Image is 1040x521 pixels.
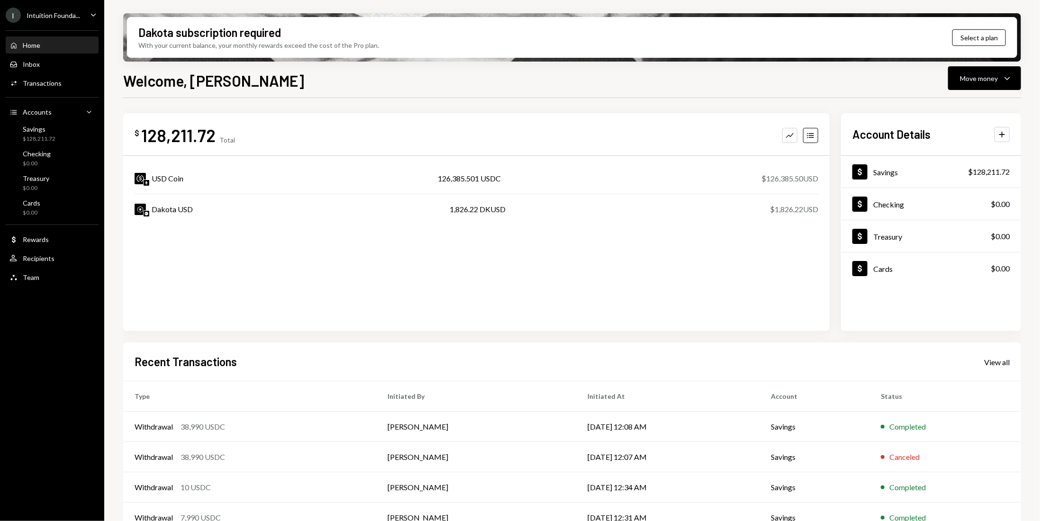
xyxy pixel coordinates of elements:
[181,482,211,493] div: 10 USDC
[841,220,1021,252] a: Treasury$0.00
[889,482,926,493] div: Completed
[869,381,1021,412] th: Status
[6,55,99,72] a: Inbox
[123,71,304,90] h1: Welcome, [PERSON_NAME]
[152,173,183,184] div: USD Coin
[135,173,146,184] img: USDC
[376,472,576,503] td: [PERSON_NAME]
[23,150,51,158] div: Checking
[438,173,501,184] div: 126,385.501 USDC
[123,381,376,412] th: Type
[376,381,576,412] th: Initiated By
[6,103,99,120] a: Accounts
[181,451,225,463] div: 38,990 USDC
[376,442,576,472] td: [PERSON_NAME]
[991,231,1010,242] div: $0.00
[23,209,40,217] div: $0.00
[23,135,55,143] div: $128,211.72
[841,188,1021,220] a: Checking$0.00
[135,482,173,493] div: Withdrawal
[23,60,40,68] div: Inbox
[760,412,869,442] td: Savings
[23,184,49,192] div: $0.00
[984,357,1010,367] a: View all
[23,174,49,182] div: Treasury
[138,25,281,40] div: Dakota subscription required
[23,41,40,49] div: Home
[948,66,1021,90] button: Move money
[576,442,760,472] td: [DATE] 12:07 AM
[135,451,173,463] div: Withdrawal
[23,79,62,87] div: Transactions
[952,29,1006,46] button: Select a plan
[576,412,760,442] td: [DATE] 12:08 AM
[135,421,173,432] div: Withdrawal
[770,204,818,215] div: $1,826.22 USD
[6,147,99,170] a: Checking$0.00
[219,136,235,144] div: Total
[23,125,55,133] div: Savings
[873,200,904,209] div: Checking
[889,451,920,463] div: Canceled
[6,8,21,23] div: I
[6,122,99,145] a: Savings$128,211.72
[873,232,902,241] div: Treasury
[873,168,898,177] div: Savings
[23,235,49,243] div: Rewards
[181,421,225,432] div: 38,990 USDC
[6,74,99,91] a: Transactions
[6,36,99,54] a: Home
[23,199,40,207] div: Cards
[138,40,379,50] div: With your current balance, your monthly rewards exceed the cost of the Pro plan.
[841,156,1021,188] a: Savings$128,211.72
[23,108,52,116] div: Accounts
[6,269,99,286] a: Team
[760,442,869,472] td: Savings
[450,204,506,215] div: 1,826.22 DKUSD
[135,128,139,138] div: $
[152,204,193,215] div: Dakota USD
[841,252,1021,284] a: Cards$0.00
[852,126,931,142] h2: Account Details
[889,421,926,432] div: Completed
[960,73,998,83] div: Move money
[144,211,149,216] img: base-mainnet
[376,412,576,442] td: [PERSON_NAME]
[991,263,1010,274] div: $0.00
[873,264,893,273] div: Cards
[576,472,760,503] td: [DATE] 12:34 AM
[760,381,869,412] th: Account
[6,171,99,194] a: Treasury$0.00
[23,160,51,168] div: $0.00
[144,180,149,186] img: ethereum-mainnet
[984,358,1010,367] div: View all
[141,125,216,146] div: 128,211.72
[6,231,99,248] a: Rewards
[135,204,146,215] img: DKUSD
[6,196,99,219] a: Cards$0.00
[576,381,760,412] th: Initiated At
[761,173,818,184] div: $126,385.50 USD
[991,198,1010,210] div: $0.00
[968,166,1010,178] div: $128,211.72
[760,472,869,503] td: Savings
[6,250,99,267] a: Recipients
[27,11,80,19] div: Intuition Founda...
[23,273,39,281] div: Team
[135,354,237,369] h2: Recent Transactions
[23,254,54,262] div: Recipients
